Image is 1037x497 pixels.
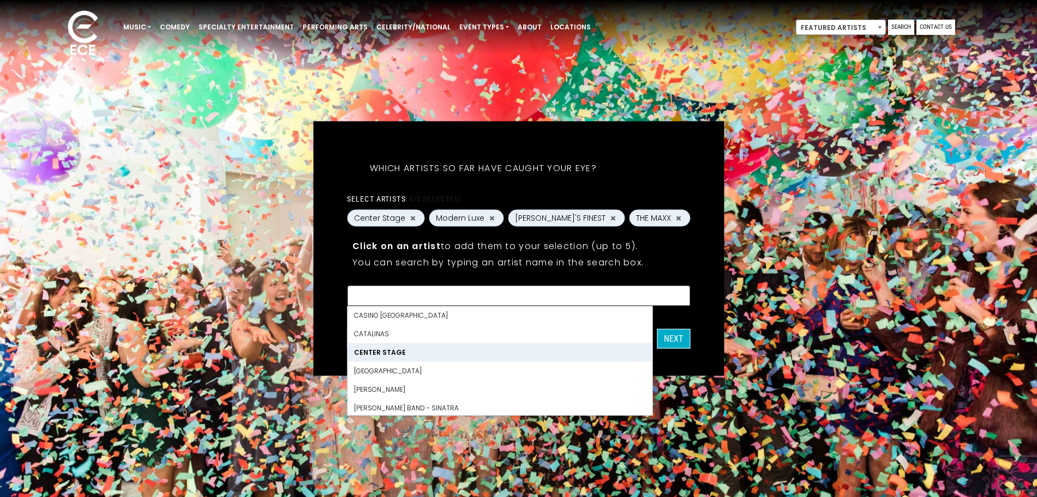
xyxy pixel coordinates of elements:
span: (4/5 selected) [406,195,463,203]
li: [PERSON_NAME] [347,380,652,399]
li: [PERSON_NAME] Band - Sinatra [347,399,652,417]
strong: Click on an artist [352,240,441,252]
button: Remove Center Stage [409,213,417,223]
li: Catalinas [347,325,652,343]
span: Featured Artists [796,20,886,35]
li: [GEOGRAPHIC_DATA] [347,362,652,380]
li: Center Stage [347,343,652,362]
label: Select artists [347,194,462,204]
span: Featured Artists [796,20,885,35]
a: Specialty Entertainment [194,18,298,37]
p: to add them to your selection (up to 5). [352,239,685,253]
a: Celebrity/National [372,18,455,37]
span: THE MAXX [636,213,671,224]
button: Remove Modern Luxe [488,213,496,223]
textarea: Search [354,293,645,302]
span: Modern Luxe [436,213,484,224]
a: Locations [546,18,595,37]
a: Music [119,18,155,37]
a: About [513,18,546,37]
a: Performing Arts [298,18,372,37]
a: Search [888,20,914,35]
li: Casino [GEOGRAPHIC_DATA] [347,306,652,325]
button: Remove PHILLY'S FINEST [609,213,618,223]
p: You can search by typing an artist name in the search box. [352,256,685,269]
h5: Which artists so far have caught your eye? [347,149,620,188]
button: Remove THE MAXX [674,213,683,223]
button: Next [657,329,690,349]
span: Center Stage [354,213,405,224]
span: [PERSON_NAME]'S FINEST [515,213,606,224]
a: Event Types [455,18,513,37]
a: Contact Us [916,20,955,35]
img: ece_new_logo_whitev2-1.png [56,8,110,60]
a: Comedy [155,18,194,37]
